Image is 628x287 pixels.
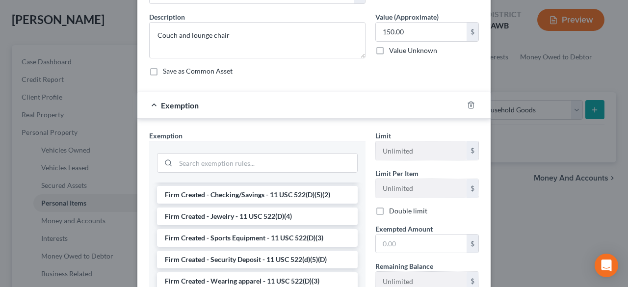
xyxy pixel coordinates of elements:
label: Save as Common Asset [163,66,233,76]
div: $ [467,141,478,160]
li: Firm Created - Sports Equipment - 11 USC 522(D)(3) [157,229,358,247]
input: -- [376,179,467,198]
input: 0.00 [376,235,467,253]
li: Firm Created - Checking/Savings - 11 USC 522(D)(5)(2) [157,186,358,204]
div: $ [467,179,478,198]
span: Description [149,13,185,21]
label: Limit Per Item [375,168,419,179]
label: Double limit [389,206,427,216]
li: Firm Created - Jewelry - 11 USC 522(D)(4) [157,208,358,225]
label: Value (Approximate) [375,12,439,22]
div: $ [467,23,478,41]
span: Limit [375,131,391,140]
label: Value Unknown [389,46,437,55]
label: Remaining Balance [375,261,433,271]
input: 0.00 [376,23,467,41]
span: Exemption [149,131,183,140]
input: Search exemption rules... [176,154,357,172]
span: Exemption [161,101,199,110]
li: Firm Created - Security Deposit - 11 USC 522(d)(5)(D) [157,251,358,268]
span: Exempted Amount [375,225,433,233]
div: $ [467,235,478,253]
input: -- [376,141,467,160]
div: Open Intercom Messenger [595,254,618,277]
